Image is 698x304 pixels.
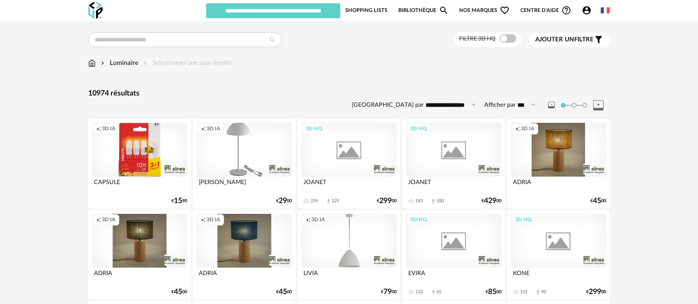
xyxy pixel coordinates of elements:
span: 299 [589,289,601,295]
a: 3D HQ JOANET 239 Download icon 129 €29900 [298,119,400,208]
span: 15 [174,198,182,204]
a: Creation icon 3D IA ADRIA €4500 [507,119,610,208]
div: ADRIA [197,268,292,284]
div: [PERSON_NAME] [197,177,292,193]
span: Magnify icon [439,5,449,15]
div: 152 [520,289,527,295]
div: 3D HQ [407,214,431,225]
div: 183 [415,198,423,204]
div: Luminaire [99,58,138,68]
div: € 00 [381,289,397,295]
a: Creation icon 3D IA [PERSON_NAME] €2900 [193,119,296,208]
label: Afficher par [484,101,515,109]
span: Download icon [430,198,436,204]
div: € 00 [590,198,606,204]
div: ADRIA [92,268,187,284]
span: Account Circle icon [582,5,595,15]
div: € 00 [377,198,397,204]
div: € 00 [171,289,187,295]
span: Creation icon [306,216,310,223]
span: 3D IA [311,216,325,223]
span: Ajouter un [535,36,574,43]
a: 3D HQ JOANET 183 Download icon 100 €42900 [402,119,505,208]
span: 85 [488,289,496,295]
div: 3D HQ [511,214,535,225]
span: 3D IA [207,216,220,223]
label: [GEOGRAPHIC_DATA] par [352,101,424,109]
a: BibliothèqueMagnify icon [398,2,449,18]
div: 3D HQ [302,123,326,134]
span: Creation icon [201,216,206,223]
span: Creation icon [96,125,101,132]
span: 429 [484,198,496,204]
div: 10974 résultats [88,89,610,98]
span: 3D IA [102,216,116,223]
span: Creation icon [96,216,101,223]
span: 45 [593,198,601,204]
span: Filtre 3D HQ [459,36,496,42]
img: svg+xml;base64,PHN2ZyB3aWR0aD0iMTYiIGhlaWdodD0iMTYiIHZpZXdCb3g9IjAgMCAxNiAxNiIgZmlsbD0ibm9uZSIgeG... [99,58,106,68]
div: 100 [436,198,444,204]
a: Creation icon 3D IA ADRIA €4500 [193,210,296,299]
span: 79 [383,289,392,295]
span: 3D IA [521,125,534,132]
span: Filter icon [594,35,604,45]
div: 90 [541,289,546,295]
a: 3D HQ KONE 152 Download icon 90 €29900 [507,210,610,299]
a: Shopping Lists [345,2,388,18]
span: 3D IA [207,125,220,132]
span: Download icon [325,198,332,204]
a: Creation icon 3D IA LIVIA €7900 [298,210,400,299]
img: fr [601,6,610,15]
div: EVIRA [406,268,501,284]
div: € 00 [276,198,292,204]
a: 3D HQ EVIRA 133 Download icon 65 €8500 [402,210,505,299]
div: 133 [415,289,423,295]
div: 129 [332,198,339,204]
div: JOANET [301,177,397,193]
span: Nos marques [459,2,510,18]
div: 3D HQ [407,123,431,134]
button: Ajouter unfiltre Filter icon [529,33,610,47]
div: JOANET [406,177,501,193]
span: Creation icon [201,125,206,132]
div: € 00 [586,289,606,295]
span: 29 [279,198,287,204]
span: filtre [535,36,594,44]
span: 45 [279,289,287,295]
span: 3D IA [102,125,116,132]
div: KONE [511,268,606,284]
img: OXP [88,2,103,19]
div: CAPSULE [92,177,187,193]
span: 45 [174,289,182,295]
span: Help Circle Outline icon [561,5,571,15]
span: Centre d'aideHelp Circle Outline icon [520,5,571,15]
div: 239 [310,198,318,204]
span: Heart Outline icon [500,5,510,15]
div: € 90 [171,198,187,204]
span: Creation icon [515,125,520,132]
img: svg+xml;base64,PHN2ZyB3aWR0aD0iMTYiIGhlaWdodD0iMTciIHZpZXdCb3g9IjAgMCAxNiAxNyIgZmlsbD0ibm9uZSIgeG... [88,58,96,68]
span: Account Circle icon [582,5,592,15]
div: ADRIA [511,177,606,193]
a: Creation icon 3D IA ADRIA €4500 [88,210,191,299]
div: LIVIA [301,268,397,284]
div: € 00 [276,289,292,295]
div: € 00 [486,289,501,295]
div: € 00 [481,198,501,204]
span: 299 [379,198,392,204]
div: 65 [436,289,441,295]
span: Download icon [535,289,541,295]
span: Download icon [430,289,436,295]
a: Creation icon 3D IA CAPSULE €1590 [88,119,191,208]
